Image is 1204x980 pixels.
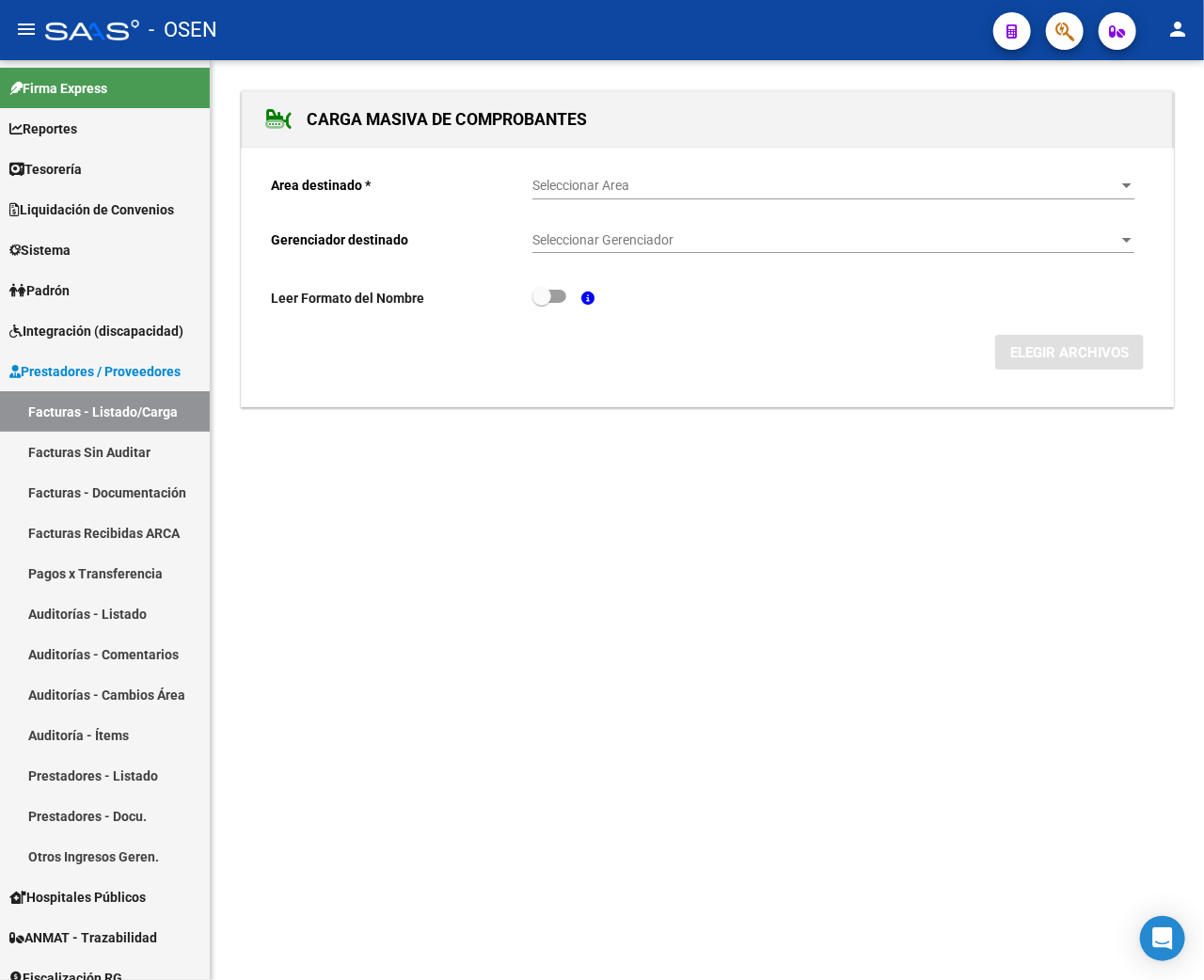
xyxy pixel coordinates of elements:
[9,361,181,382] span: Prestadores / Proveedores
[995,335,1144,370] button: ELEGIR ARCHIVOS
[265,104,587,134] h1: CARGA MASIVA DE COMPROBANTES
[271,229,532,250] p: Gerenciador destinado
[9,159,82,180] span: Tesorería
[9,199,174,220] span: Liquidación de Convenios
[271,288,532,308] p: Leer Formato del Nombre
[9,240,71,261] span: Sistema
[149,9,217,51] span: - OSEN
[532,232,1117,248] span: Seleccionar Gerenciador
[15,18,38,40] mat-icon: menu
[9,887,146,908] span: Hospitales Públicos
[9,321,183,341] span: Integración (discapacidad)
[9,78,107,99] span: Firma Express
[1010,344,1129,361] span: ELEGIR ARCHIVOS
[1140,916,1185,961] div: Open Intercom Messenger
[271,175,532,196] p: Area destinado *
[532,178,1117,194] span: Seleccionar Area
[9,280,70,301] span: Padrón
[9,927,157,948] span: ANMAT - Trazabilidad
[9,119,77,139] span: Reportes
[1166,18,1189,40] mat-icon: person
